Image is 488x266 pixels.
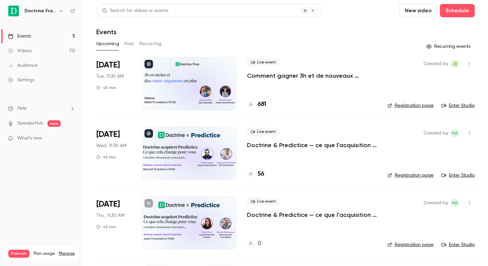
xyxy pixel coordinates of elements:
[247,58,280,66] span: Live event
[96,212,124,219] span: Thu, 11:30 AM
[452,60,457,68] span: JB
[8,62,38,69] div: Audience
[247,72,377,80] a: Comment gagner 3h et de nouveaux arguments ?
[442,241,475,248] a: Enter Studio
[247,128,280,136] span: Live event
[247,239,261,248] a: 0
[8,105,75,112] li: help-dropdown-opener
[34,251,55,256] span: Plan usage
[96,196,131,249] div: Nov 13 Thu, 11:30 AM (Europe/Paris)
[399,4,437,17] button: New video
[8,77,35,83] div: Settings
[96,60,120,70] span: [DATE]
[8,6,19,16] img: Doctrine France
[440,4,475,17] button: Schedule
[247,100,266,109] a: 681
[96,73,124,80] span: Tue, 11:30 AM
[258,170,264,179] h4: 56
[25,8,56,14] h6: Doctrine France
[452,199,458,207] span: MA
[258,239,261,248] h4: 0
[17,105,27,112] span: Help
[424,60,448,68] span: Created by
[124,39,134,49] button: Past
[442,172,475,179] a: Enter Studio
[451,129,459,137] span: Marie Agard
[67,135,75,141] iframe: Noticeable Trigger
[258,100,266,109] h4: 681
[96,28,117,36] h1: Events
[96,154,116,160] div: 45 min
[96,199,120,210] span: [DATE]
[96,142,126,149] span: Wed, 11:30 AM
[424,129,448,137] span: Created by
[96,127,131,180] div: Oct 15 Wed, 11:30 AM (Europe/Paris)
[452,129,458,137] span: MA
[423,41,475,52] button: Recurring events
[96,129,120,140] span: [DATE]
[451,60,459,68] span: Justine Burel
[442,102,475,109] a: Enter Studio
[247,170,264,179] a: 56
[96,85,116,90] div: 45 min
[247,211,377,219] a: Doctrine & Predictice — ce que l’acquisition change pour vous - Session 2
[17,135,42,142] span: What's new
[387,172,434,179] a: Registration page
[8,47,32,54] div: Videos
[387,241,434,248] a: Registration page
[247,198,280,206] span: Live event
[17,120,43,127] a: SpeakerHub
[451,199,459,207] span: Marie Agard
[59,251,75,256] a: Manage
[96,224,116,229] div: 45 min
[424,199,448,207] span: Created by
[8,33,31,40] div: Events
[96,57,131,110] div: Oct 14 Tue, 11:30 AM (Europe/Paris)
[139,39,162,49] button: Recurring
[387,102,434,109] a: Registration page
[102,7,168,14] div: Search for videos or events
[8,250,30,258] span: Premium
[247,141,377,149] a: Doctrine & Predictice — ce que l’acquisition change pour vous - Session 1
[96,39,119,49] button: Upcoming
[47,120,61,127] span: new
